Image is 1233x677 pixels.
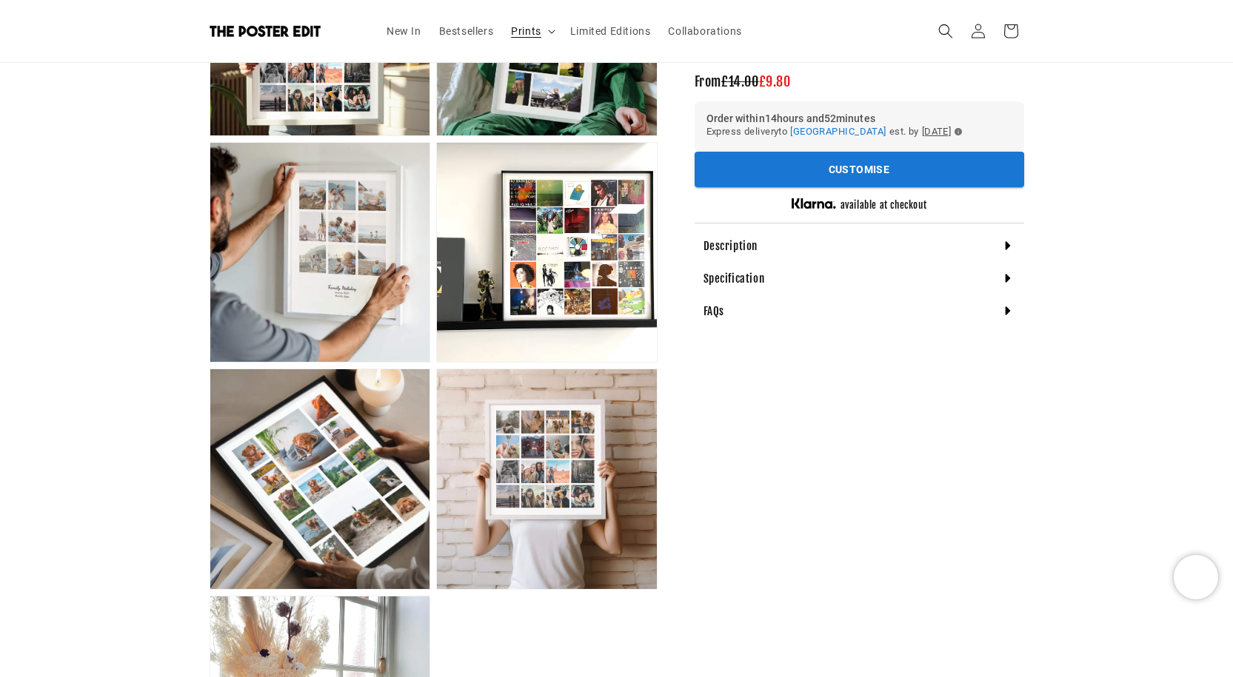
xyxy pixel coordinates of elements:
[668,24,741,38] span: Collaborations
[889,124,919,140] span: est. by
[929,15,962,47] summary: Search
[704,271,765,286] h4: Specification
[695,152,1024,188] button: Customise
[790,126,886,137] span: [GEOGRAPHIC_DATA]
[502,16,561,47] summary: Prints
[570,24,651,38] span: Limited Editions
[695,73,1024,90] h3: From
[430,16,503,47] a: Bestsellers
[210,25,321,37] img: The Poster Edit
[704,238,758,253] h4: Description
[659,16,750,47] a: Collaborations
[387,24,421,38] span: New In
[378,16,430,47] a: New In
[695,152,1024,188] div: outlined primary button group
[721,73,759,90] span: £14.00
[922,124,952,140] span: [DATE]
[706,124,788,140] span: Express delivery to
[561,16,660,47] a: Limited Editions
[759,73,791,90] span: £9.80
[1174,555,1218,599] iframe: Chatra live chat
[439,24,494,38] span: Bestsellers
[790,124,886,140] button: [GEOGRAPHIC_DATA]
[204,20,363,43] a: The Poster Edit
[704,303,724,318] h4: FAQs
[511,24,541,38] span: Prints
[706,113,1012,124] h6: Order within 14 hours and 52 minutes
[841,199,927,212] h5: available at checkout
